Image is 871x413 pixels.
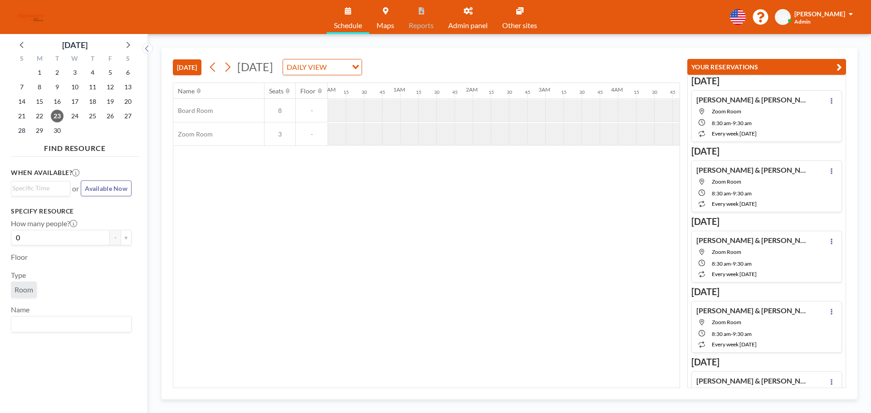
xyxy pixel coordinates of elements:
div: 1AM [393,86,405,93]
h3: [DATE] [691,216,842,227]
div: 30 [579,89,585,95]
label: Type [11,271,26,280]
div: 2AM [466,86,478,93]
span: every week [DATE] [712,271,757,277]
div: W [66,53,84,65]
div: 12AM [321,86,336,93]
span: Zoom Room [712,248,741,255]
div: 15 [489,89,494,95]
input: Search for option [329,61,347,73]
div: 30 [652,89,657,95]
button: [DATE] [173,59,201,75]
span: Tuesday, September 9, 2025 [51,81,64,93]
span: Tuesday, September 2, 2025 [51,66,64,79]
span: 8:30 AM [712,330,731,337]
span: [DATE] [237,60,273,73]
div: 45 [380,89,385,95]
span: 9:30 AM [733,260,752,267]
button: Available Now [81,180,132,196]
h3: [DATE] [691,75,842,87]
label: Name [11,305,29,314]
span: Admin [794,18,811,25]
span: 8:30 AM [712,260,731,267]
span: Tuesday, September 16, 2025 [51,95,64,108]
div: 30 [362,89,367,95]
img: organization-logo [15,8,47,26]
span: Friday, September 19, 2025 [104,95,117,108]
button: - [110,230,121,245]
span: Thursday, September 25, 2025 [86,110,99,122]
div: T [49,53,66,65]
h4: [PERSON_NAME] & [PERSON_NAME] - Weekly catch up [696,165,810,175]
h3: [DATE] [691,146,842,157]
span: 8:30 AM [712,190,731,197]
span: Monday, September 22, 2025 [33,110,46,122]
span: Zoom Room [712,108,741,115]
span: Board Room [173,107,213,115]
div: Search for option [283,59,362,75]
span: Saturday, September 6, 2025 [122,66,134,79]
span: Room [15,285,33,294]
span: Sunday, September 21, 2025 [15,110,28,122]
div: 45 [670,89,675,95]
span: - [731,120,733,126]
div: S [119,53,137,65]
div: Search for option [11,181,70,195]
span: Friday, September 12, 2025 [104,81,117,93]
span: DAILY VIEW [285,61,328,73]
span: Tuesday, September 30, 2025 [51,124,64,137]
div: [DATE] [62,39,88,51]
span: Wednesday, September 17, 2025 [69,95,81,108]
span: Thursday, September 18, 2025 [86,95,99,108]
span: - [731,260,733,267]
h3: [DATE] [691,286,842,297]
div: 15 [634,89,639,95]
input: Search for option [12,183,65,193]
button: + [121,230,132,245]
span: LD [779,13,787,21]
span: Reports [409,22,434,29]
div: Seats [269,87,284,95]
span: Other sites [502,22,537,29]
span: - [731,190,733,197]
span: Monday, September 15, 2025 [33,95,46,108]
span: Thursday, September 4, 2025 [86,66,99,79]
span: Sunday, September 7, 2025 [15,81,28,93]
div: Floor [300,87,316,95]
div: 45 [452,89,458,95]
span: Admin panel [448,22,488,29]
div: T [83,53,101,65]
span: 8:30 AM [712,120,731,126]
span: Saturday, September 20, 2025 [122,95,134,108]
span: 9:30 AM [733,120,752,126]
span: - [731,330,733,337]
span: - [296,107,328,115]
h4: [PERSON_NAME] & [PERSON_NAME] - Weekly catch up [696,376,810,385]
span: Friday, September 26, 2025 [104,110,117,122]
span: Maps [377,22,394,29]
label: How many people? [11,219,77,228]
div: 3AM [538,86,550,93]
span: 9:30 AM [733,330,752,337]
span: every week [DATE] [712,200,757,207]
span: Monday, September 8, 2025 [33,81,46,93]
h3: [DATE] [691,356,842,368]
span: - [296,130,328,138]
h4: [PERSON_NAME] & [PERSON_NAME] - Weekly catch up [696,95,810,104]
div: 4AM [611,86,623,93]
span: Wednesday, September 24, 2025 [69,110,81,122]
div: 15 [416,89,421,95]
span: Tuesday, September 23, 2025 [51,110,64,122]
div: 45 [525,89,530,95]
span: every week [DATE] [712,130,757,137]
span: Saturday, September 27, 2025 [122,110,134,122]
span: Wednesday, September 10, 2025 [69,81,81,93]
div: 30 [434,89,440,95]
span: 8 [264,107,295,115]
h3: Specify resource [11,207,132,215]
h4: [PERSON_NAME] & [PERSON_NAME] - Weekly catch up [696,236,810,245]
h4: FIND RESOURCE [11,140,139,153]
span: 9:30 AM [733,190,752,197]
label: Floor [11,253,28,262]
span: Zoom Room [173,130,213,138]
